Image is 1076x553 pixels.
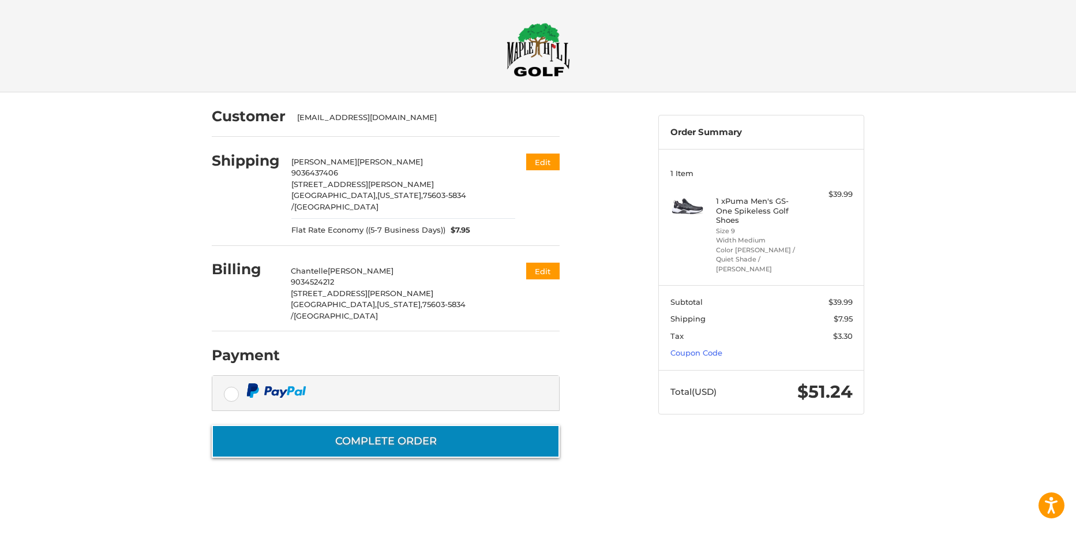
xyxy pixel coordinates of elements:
h2: Shipping [212,152,280,170]
span: 9036437406 [291,168,338,177]
h2: Customer [212,107,286,125]
span: [US_STATE], [377,190,423,200]
span: [PERSON_NAME] [291,157,357,166]
span: Shipping [670,314,706,323]
iframe: Google Customer Reviews [981,522,1076,553]
button: Complete order [212,425,560,458]
span: [GEOGRAPHIC_DATA], [291,190,377,200]
h3: Order Summary [670,127,853,138]
li: Color [PERSON_NAME] / Quiet Shade / [PERSON_NAME] [716,245,804,274]
span: $3.30 [833,331,853,341]
li: Size 9 [716,226,804,236]
span: Total (USD) [670,386,717,397]
a: Coupon Code [670,348,722,357]
button: Edit [526,263,560,279]
span: $7.95 [834,314,853,323]
span: [PERSON_NAME] [357,157,423,166]
span: $51.24 [797,381,853,402]
span: [GEOGRAPHIC_DATA], [291,300,377,309]
div: [EMAIL_ADDRESS][DOMAIN_NAME] [297,112,549,124]
span: $39.99 [828,297,853,307]
button: Edit [526,154,560,170]
h2: Payment [212,346,280,364]
span: [STREET_ADDRESS][PERSON_NAME] [291,180,434,189]
span: 9034524212 [291,277,334,286]
span: Tax [670,331,684,341]
span: Chantelle [291,266,328,275]
span: [GEOGRAPHIC_DATA] [294,311,378,320]
h2: Billing [212,260,279,278]
span: Subtotal [670,297,703,307]
li: Width Medium [716,236,804,245]
span: [US_STATE], [377,300,422,309]
span: [PERSON_NAME] [328,266,393,275]
div: $39.99 [807,189,853,200]
span: Flat Rate Economy ((5-7 Business Days)) [291,225,445,236]
h3: 1 Item [670,169,853,178]
span: 75603-5834 / [291,300,466,320]
span: [STREET_ADDRESS][PERSON_NAME] [291,289,433,298]
span: [GEOGRAPHIC_DATA] [294,202,378,211]
span: $7.95 [445,225,471,236]
span: 75603-5834 / [291,190,466,211]
img: PayPal icon [246,383,306,398]
h4: 1 x Puma Men's GS-One Spikeless Golf Shoes [716,196,804,225]
img: Maple Hill Golf [507,23,570,77]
